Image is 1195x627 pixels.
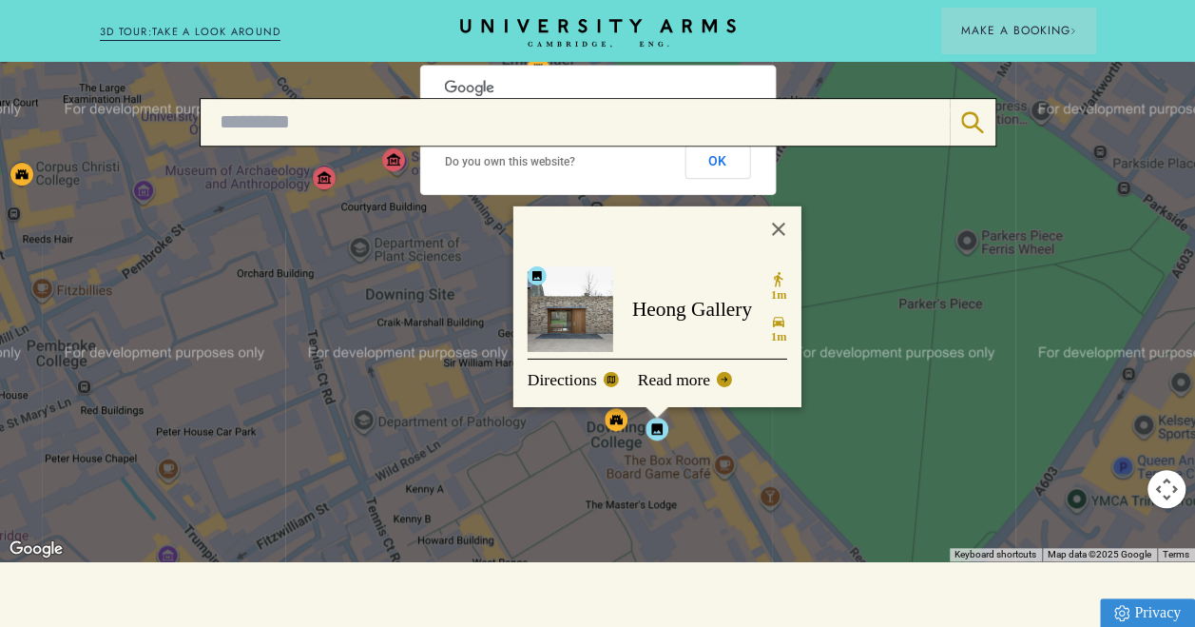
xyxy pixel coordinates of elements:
button: OK [684,145,750,179]
img: Arrow icon [1070,28,1076,34]
span: Directions [527,366,596,393]
a: Privacy [1100,598,1195,627]
a: Directions [527,366,618,393]
a: Home [460,19,736,49]
img: image-42b2e22e48b9ba589b3c13a76740949b5441573e-24x24-svg [527,266,546,285]
img: image-5ac46e5bcd52b06c8e47f429cbf057c4d17ce0ee-5616x3744-jpg [527,266,612,352]
span: Map data ©2025 Google [1048,549,1151,559]
img: Privacy [1114,605,1129,621]
a: image-42b2e22e48b9ba589b3c13a76740949b5441573e-24x24-svg image-5ac46e5bcd52b06c8e47f429cbf057c4d1... [527,266,786,352]
span: Read more [637,366,709,393]
button: Make a BookingArrow icon [941,8,1095,53]
a: Read more [637,366,731,393]
span: Make a Booking [960,22,1076,39]
button: Search [950,99,994,146]
h3: Heong Gallery [631,293,751,325]
span: 1m [770,329,785,346]
span: 1m [770,287,785,304]
img: Google [5,537,67,561]
a: Open this area in Google Maps (opens a new window) [5,537,67,561]
a: Terms (opens in new tab) [1163,549,1189,559]
button: Keyboard shortcuts [954,548,1036,561]
button: Map camera controls [1147,470,1185,508]
a: Do you own this website? [445,155,575,168]
button: Close [755,206,800,252]
a: 3D TOUR:TAKE A LOOK AROUND [100,24,281,41]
